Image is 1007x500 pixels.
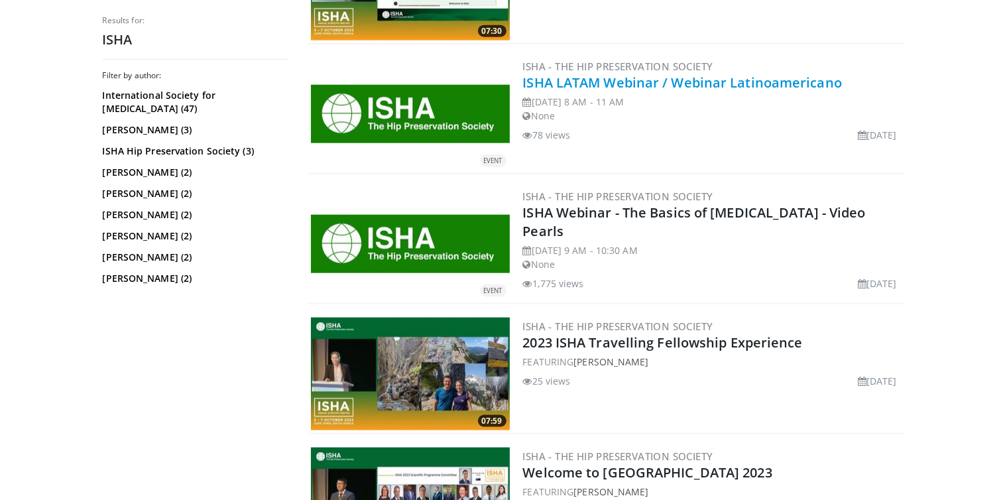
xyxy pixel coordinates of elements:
a: ISHA Webinar - The Basics of [MEDICAL_DATA] - Video Pearls [523,204,866,240]
a: Welcome to [GEOGRAPHIC_DATA] 2023 [523,464,772,481]
a: International Society for [MEDICAL_DATA] (47) [103,89,285,115]
li: [DATE] [858,374,897,388]
li: 1,775 views [523,277,584,290]
li: 78 views [523,128,571,142]
small: EVENT [484,156,503,165]
div: FEATURING [523,355,902,369]
li: [DATE] [858,277,897,290]
small: EVENT [484,286,503,295]
span: 07:59 [478,415,506,427]
a: 2023 ISHA Travelling Fellowship Experience [523,334,803,351]
h2: ISHA [103,31,288,48]
div: FEATURING [523,485,902,499]
a: [PERSON_NAME] [573,355,648,368]
a: ISHA LATAM Webinar / Webinar Latinoamericano [523,74,842,92]
a: ISHA - The Hip Preservation Society [523,190,713,203]
div: [DATE] 8 AM - 11 AM None [523,95,902,123]
a: [PERSON_NAME] (2) [103,272,285,285]
a: EVENT [311,215,510,273]
a: [PERSON_NAME] (2) [103,208,285,221]
a: ISHA - The Hip Preservation Society [523,320,713,333]
img: a9f71565-a949-43e5-a8b1-6790787a27eb.jpg.300x170_q85_autocrop_double_scale_upscale_version-0.2.jpg [311,215,510,273]
a: [PERSON_NAME] (2) [103,187,285,200]
a: [PERSON_NAME] (2) [103,251,285,264]
a: [PERSON_NAME] [573,485,648,498]
h3: Filter by author: [103,70,288,81]
a: [PERSON_NAME] (3) [103,123,285,137]
li: [DATE] [858,128,897,142]
a: [PERSON_NAME] (2) [103,229,285,243]
img: a9f71565-a949-43e5-a8b1-6790787a27eb.jpg.300x170_q85_autocrop_double_scale_upscale_version-0.2.jpg [311,85,510,143]
a: ISHA - The Hip Preservation Society [523,450,713,463]
span: 07:30 [478,25,506,37]
img: 2ec24978-1db4-424c-8709-1c7b4c753134.300x170_q85_crop-smart_upscale.jpg [311,318,510,430]
div: [DATE] 9 AM - 10:30 AM None [523,243,902,271]
a: EVENT [311,85,510,143]
a: 07:59 [311,318,510,430]
a: ISHA Hip Preservation Society (3) [103,145,285,158]
li: 25 views [523,374,571,388]
a: [PERSON_NAME] (2) [103,166,285,179]
a: ISHA - The Hip Preservation Society [523,60,713,73]
p: Results for: [103,15,288,26]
